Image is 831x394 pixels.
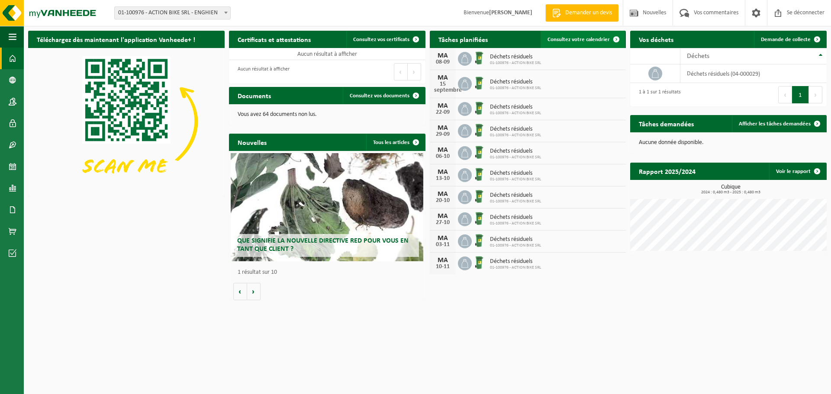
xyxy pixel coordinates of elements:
[754,31,826,48] a: Demande de collecte
[297,51,357,58] font: Aucun résultat à afficher
[438,74,448,81] font: MA
[721,184,741,190] font: Cubique
[490,104,532,110] font: Déchets résiduels
[732,115,826,132] a: Afficher les tâches demandées
[436,153,450,160] font: 06-10
[373,140,409,145] font: Tous les articles
[490,265,541,270] font: 01-100976 - ACTION BIKE SRL
[438,37,488,44] font: Tâches planifiées
[434,81,462,93] font: 15 septembre
[408,63,421,80] button: Suivant
[490,170,532,176] font: Déchets résiduels
[438,213,448,220] font: MA
[490,214,532,221] font: Déchets résiduels
[472,123,486,138] img: WB-0240-HPE-GN-01
[464,10,489,16] font: Bienvenue
[490,177,541,182] font: 01-100976 - ACTION BIKE SRL
[541,31,625,48] a: Consultez votre calendrier
[472,76,486,90] img: WB-0240-HPE-GN-01
[238,111,317,118] font: Vous avez 64 documents non lus.
[787,10,825,16] font: Se déconnecter
[238,140,267,147] font: Nouvelles
[438,257,448,264] font: MA
[438,125,448,131] font: MA
[809,86,822,103] button: Suivant
[472,101,486,115] img: WB-0240-HPE-GN-01
[436,131,450,138] font: 29-09
[436,109,450,115] font: 22-09
[490,221,541,226] font: 01-100976 - ACTION BIKE SRL
[436,241,450,248] font: 03-11
[490,133,541,138] font: 01-100976 - ACTION BIKE SRL
[739,121,811,127] font: Afficher les tâches demandées
[436,59,450,65] font: 08-09
[490,236,532,243] font: Déchets résiduels
[472,145,486,160] img: WB-0240-HPE-GN-01
[394,63,408,80] button: Précédent
[490,258,532,265] font: Déchets résiduels
[687,53,709,60] font: Déchets
[639,169,696,176] font: Rapport 2025/2024
[472,51,486,65] img: WB-0240-HPE-GN-01
[639,37,673,44] font: Vos déchets
[436,197,450,204] font: 20-10
[687,70,760,77] font: déchets résiduels (04-000029)
[490,111,541,115] font: 01-100976 - ACTION BIKE SRL
[238,269,277,275] font: 1 résultat sur 10
[366,134,425,151] a: Tous les articles
[472,233,486,248] img: WB-0240-HPE-GN-01
[238,93,271,100] font: Documents
[238,67,290,72] font: Aucun résultat à afficher
[436,263,450,270] font: 10-11
[472,255,486,270] img: WB-0240-HPE-GN-01
[438,235,448,242] font: MA
[436,175,450,182] font: 13-10
[114,6,231,19] span: 01-100976 - ACTION BIKE SRL - ENGHIEN
[237,237,409,253] font: Que signifie la nouvelle directive RED pour vous en tant que client ?
[472,167,486,182] img: WB-0240-HPE-GN-01
[639,121,694,128] font: Tâches demandées
[694,10,738,16] font: Vos commentaires
[769,163,826,180] a: Voir le rapport
[490,192,532,199] font: Déchets résiduels
[490,86,541,90] font: 01-100976 - ACTION BIKE SRL
[490,199,541,204] font: 01-100976 - ACTION BIKE SRL
[438,103,448,109] font: MA
[639,139,704,146] font: Aucune donnée disponible.
[761,37,811,42] font: Demande de collecte
[37,37,195,44] font: Téléchargez dès maintenant l'application Vanheede+ !
[778,86,792,103] button: Précédent
[436,219,450,226] font: 27-10
[792,86,809,103] button: 1
[490,54,532,60] font: Déchets résiduels
[490,155,541,160] font: 01-100976 - ACTION BIKE SRL
[639,90,681,95] font: 1 à 1 sur 1 résultats
[776,169,811,174] font: Voir le rapport
[28,48,225,195] img: Téléchargez l'application VHEPlus
[118,10,218,16] font: 01-100976 - ACTION BIKE SRL - ENGHIEN
[472,211,486,226] img: WB-0240-HPE-GN-01
[438,52,448,59] font: MA
[438,147,448,154] font: MA
[438,169,448,176] font: MA
[489,10,532,16] font: [PERSON_NAME]
[343,87,425,104] a: Consultez vos documents
[490,148,532,154] font: Déchets résiduels
[701,190,760,195] font: 2024 : 0,480 m3 - 2025 : 0,480 m3
[548,37,610,42] font: Consultez votre calendrier
[490,61,541,65] font: 01-100976 - ACTION BIKE SRL
[350,93,409,99] font: Consultez vos documents
[238,37,311,44] font: Certificats et attestations
[346,31,425,48] a: Consultez vos certificats
[643,10,666,16] font: Nouvelles
[490,243,541,248] font: 01-100976 - ACTION BIKE SRL
[799,92,802,99] font: 1
[438,191,448,198] font: MA
[353,37,409,42] font: Consultez vos certificats
[231,153,423,261] a: Que signifie la nouvelle directive RED pour vous en tant que client ?
[490,79,532,85] font: Déchets résiduels
[472,189,486,204] img: WB-0240-HPE-GN-01
[545,4,618,22] a: Demander un devis
[115,7,230,19] span: 01-100976 - ACTION BIKE SRL - ENGHIEN
[565,10,612,16] font: Demander un devis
